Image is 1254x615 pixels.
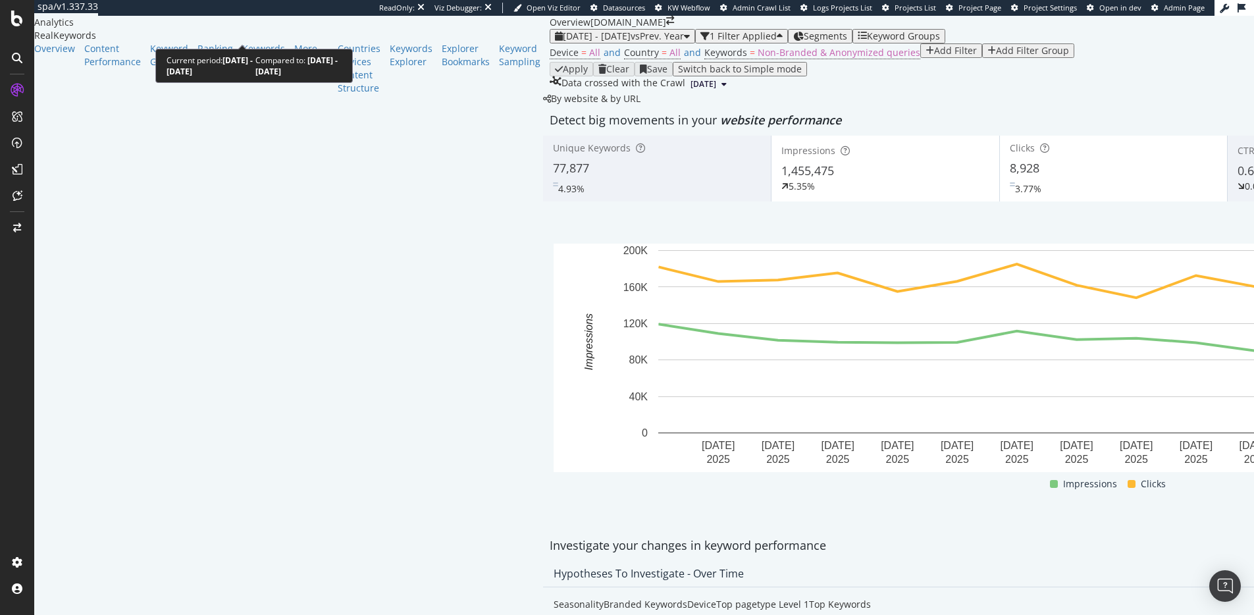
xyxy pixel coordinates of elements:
text: 40K [629,391,648,402]
a: Logs Projects List [800,3,872,13]
span: By website & by URL [551,92,640,105]
text: [DATE] [1001,439,1033,450]
span: = [662,46,667,59]
div: Top Keywords [809,598,871,611]
div: Keywords [242,42,285,55]
button: Add Filter [920,43,982,58]
span: Segments [804,30,847,42]
a: Keyword Sampling [499,42,540,68]
div: 3.77% [1015,182,1041,196]
text: [DATE] [821,439,854,450]
div: Add Filter Group [996,45,1069,56]
a: Devices [338,55,380,68]
text: 200K [623,245,648,256]
span: Logs Projects List [813,3,872,13]
a: Explorer Bookmarks [442,42,490,68]
span: All [589,46,600,59]
span: Projects List [895,3,936,13]
span: Impressions [1063,476,1117,492]
div: Open Intercom Messenger [1209,570,1241,602]
div: 1 Filter Applied [710,31,777,41]
text: [DATE] [1180,439,1213,450]
div: Branded Keywords [604,598,687,611]
text: 2025 [706,453,730,464]
div: Seasonality [554,598,604,611]
span: vs Prev. Year [631,30,684,42]
span: Country [624,46,659,59]
a: Keywords Explorer [390,42,432,68]
text: 2025 [1184,453,1208,464]
button: Keyword Groups [852,29,945,43]
span: Impressions [781,144,835,157]
span: and [604,46,621,59]
button: Save [635,62,673,76]
text: [DATE] [881,439,914,450]
a: Ranking [197,42,233,55]
a: Countries [338,42,380,55]
span: and [684,46,701,59]
a: Overview [34,42,75,55]
a: Project Page [946,3,1001,13]
div: arrow-right-arrow-left [666,16,674,25]
span: = [581,46,587,59]
span: Admin Crawl List [733,3,791,13]
a: More Reports [294,42,328,68]
div: Top pagetype Level 1 [716,598,809,611]
span: Keywords [704,46,747,59]
button: Switch back to Simple mode [673,62,807,76]
span: 8,928 [1010,160,1039,176]
span: All [669,46,681,59]
text: 160K [623,281,648,292]
text: 0 [642,427,648,439]
div: 4.93% [558,182,585,196]
div: Current period: [167,55,255,77]
div: legacy label [543,92,640,105]
button: Segments [788,29,852,43]
div: Data crossed with the Crawl [562,76,685,92]
span: Device [550,46,579,59]
div: Viz Debugger: [434,3,482,13]
span: 2025 Sep. 15th [691,78,716,90]
span: Project Settings [1024,3,1077,13]
a: Datasources [590,3,645,13]
text: [DATE] [702,439,735,450]
text: 2025 [886,453,910,464]
a: Open in dev [1087,3,1141,13]
div: ReadOnly: [379,3,415,13]
b: [DATE] - [DATE] [255,55,338,77]
span: = [750,46,755,59]
div: Switch back to Simple mode [678,64,802,74]
button: Apply [550,62,593,76]
div: Device [687,598,716,611]
div: Add Filter [934,45,977,56]
div: RealKeywords [34,29,550,42]
text: 2025 [1005,453,1029,464]
div: Apply [563,64,588,74]
div: Clear [606,64,629,74]
span: Unique Keywords [553,142,631,154]
a: Open Viz Editor [513,3,581,13]
a: Keyword Groups [150,42,188,68]
span: KW Webflow [667,3,710,13]
button: [DATE] [685,76,732,92]
text: 2025 [1124,453,1148,464]
button: Clear [593,62,635,76]
text: 2025 [766,453,790,464]
span: Non-Branded & Anonymized queries [758,46,920,59]
text: [DATE] [762,439,795,450]
div: Hypotheses to Investigate - Over Time [554,567,744,580]
text: 2025 [945,453,969,464]
a: KW Webflow [655,3,710,13]
div: Content Performance [84,42,141,68]
button: Add Filter Group [982,43,1074,58]
a: Admin Crawl List [720,3,791,13]
div: Content [338,68,380,82]
text: 2025 [826,453,850,464]
text: 2025 [1065,453,1089,464]
div: Save [647,64,667,74]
